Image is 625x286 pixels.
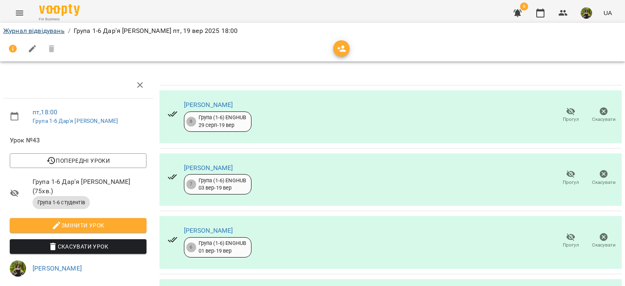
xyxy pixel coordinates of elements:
[10,218,146,233] button: Змінити урок
[199,240,247,255] div: Група (1-6) ENGHUB 01 вер - 19 вер
[563,179,579,186] span: Прогул
[68,26,70,36] li: /
[184,164,233,172] a: [PERSON_NAME]
[554,104,587,127] button: Прогул
[10,239,146,254] button: Скасувати Урок
[563,116,579,123] span: Прогул
[554,166,587,189] button: Прогул
[184,101,233,109] a: [PERSON_NAME]
[199,177,247,192] div: Група (1-6) ENGHUB 03 вер - 19 вер
[16,242,140,251] span: Скасувати Урок
[520,2,528,11] span: 6
[33,108,57,116] a: пт , 18:00
[587,166,620,189] button: Скасувати
[587,104,620,127] button: Скасувати
[10,135,146,145] span: Урок №43
[600,5,615,20] button: UA
[10,153,146,168] button: Попередні уроки
[603,9,612,17] span: UA
[39,17,80,22] span: For Business
[39,4,80,16] img: Voopty Logo
[33,177,146,196] span: Група 1-6 Дар'я [PERSON_NAME] ( 75 хв. )
[33,264,82,272] a: [PERSON_NAME]
[10,3,29,23] button: Menu
[581,7,592,19] img: fec4bf7ef3f37228adbfcb2cb62aae31.jpg
[563,242,579,249] span: Прогул
[16,221,140,230] span: Змінити урок
[184,227,233,234] a: [PERSON_NAME]
[3,26,622,36] nav: breadcrumb
[10,260,26,277] img: fec4bf7ef3f37228adbfcb2cb62aae31.jpg
[186,117,196,127] div: 8
[16,156,140,166] span: Попередні уроки
[186,179,196,189] div: 7
[592,179,616,186] span: Скасувати
[74,26,238,36] p: Група 1-6 Дар'я [PERSON_NAME] пт, 19 вер 2025 18:00
[592,116,616,123] span: Скасувати
[3,27,65,35] a: Журнал відвідувань
[199,114,247,129] div: Група (1-6) ENGHUB 29 серп - 19 вер
[592,242,616,249] span: Скасувати
[554,229,587,252] button: Прогул
[587,229,620,252] button: Скасувати
[33,118,118,124] a: Група 1-6 Дар'я [PERSON_NAME]
[33,199,90,206] span: Група 1-6 студентів
[186,242,196,252] div: 6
